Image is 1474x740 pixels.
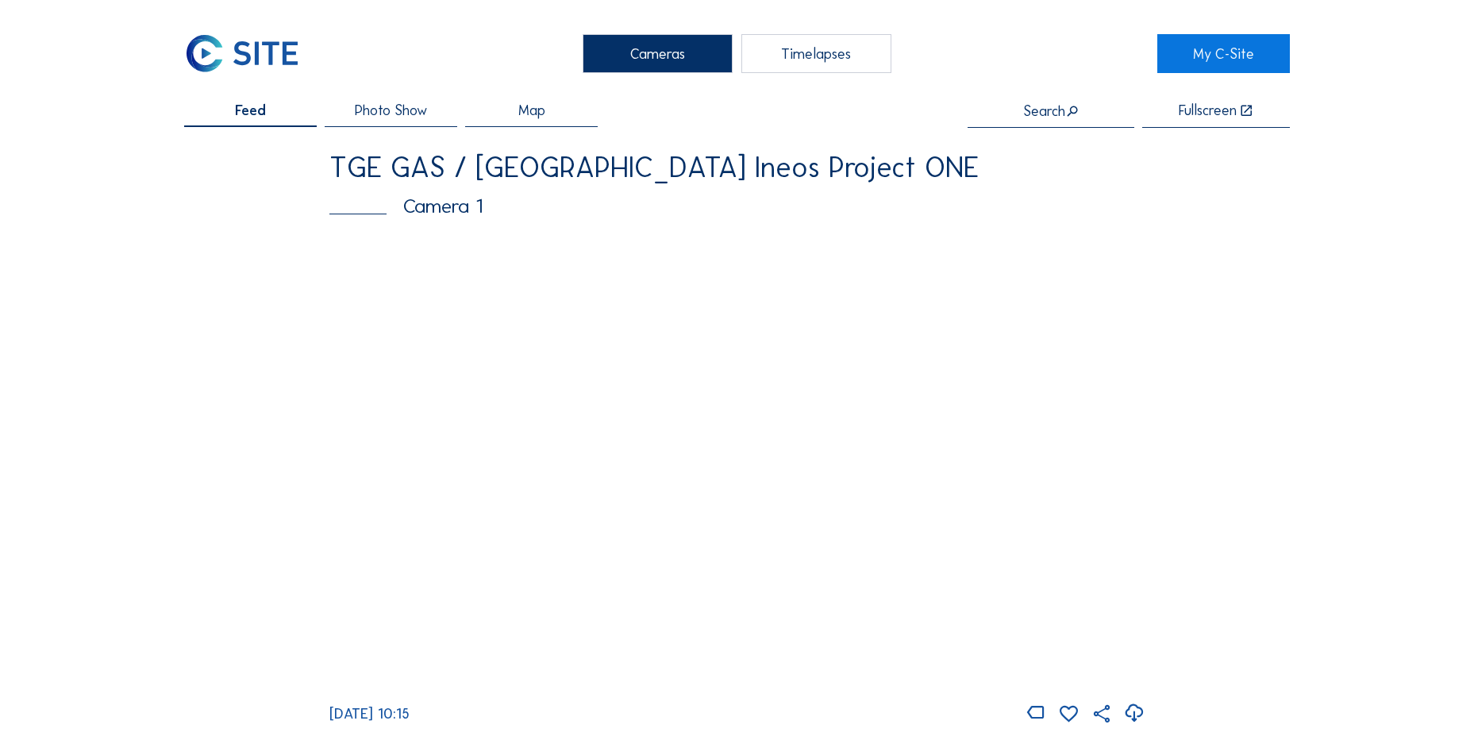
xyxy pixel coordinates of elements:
div: Fullscreen [1179,103,1237,118]
span: Map [518,103,545,118]
img: Image [329,233,1145,692]
div: Cameras [583,34,733,73]
span: [DATE] 10:15 [329,705,410,723]
div: Camera 1 [329,196,1145,216]
div: Timelapses [741,34,891,73]
img: C-SITE Logo [184,34,300,73]
span: Feed [235,103,266,118]
a: C-SITE Logo [184,34,317,73]
div: TGE GAS / [GEOGRAPHIC_DATA] Ineos Project ONE [329,153,1145,182]
span: Photo Show [355,103,427,118]
a: My C-Site [1157,34,1290,73]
